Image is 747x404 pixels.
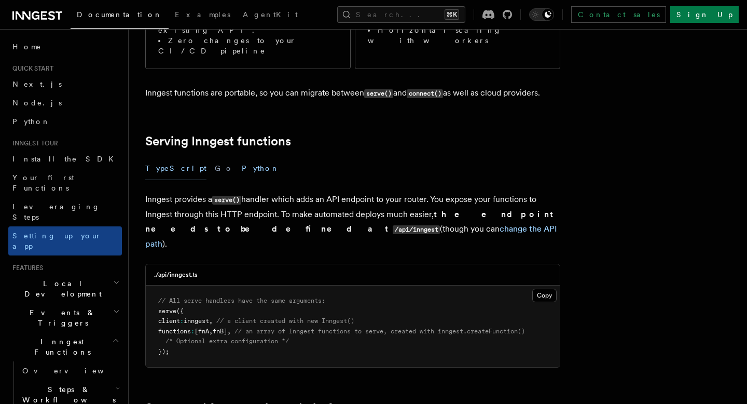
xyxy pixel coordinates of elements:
[8,336,112,357] span: Inngest Functions
[12,117,50,126] span: Python
[8,226,122,255] a: Setting up your app
[364,89,393,98] code: serve()
[175,10,230,19] span: Examples
[216,317,354,325] span: // a client created with new Inngest()
[165,338,289,345] span: /* Optional extra configuration */
[8,37,122,56] a: Home
[22,367,129,375] span: Overview
[8,274,122,303] button: Local Development
[145,157,206,180] button: TypeScript
[8,64,53,73] span: Quick start
[8,168,122,197] a: Your first Functions
[407,89,443,98] code: connect()
[8,150,122,168] a: Install the SDK
[176,307,184,315] span: ({
[77,10,162,19] span: Documentation
[234,328,525,335] span: // an array of Inngest functions to serve, created with inngest.createFunction()
[184,317,209,325] span: inngest
[8,93,122,112] a: Node.js
[12,155,120,163] span: Install the SDK
[158,317,180,325] span: client
[158,35,338,56] li: Zero changes to your CI/CD pipeline
[18,361,122,380] a: Overview
[212,196,241,205] code: serve()
[8,139,58,147] span: Inngest tour
[12,42,41,52] span: Home
[158,348,169,355] span: });
[368,25,547,46] li: Horizontal scaling with workers
[8,303,122,332] button: Events & Triggers
[8,75,122,93] a: Next.js
[158,307,176,315] span: serve
[158,328,191,335] span: functions
[169,3,237,28] a: Examples
[145,86,560,101] p: Inngest functions are portable, so you can migrate between and as well as cloud providers.
[12,203,100,221] span: Leveraging Steps
[209,317,213,325] span: ,
[213,328,227,335] span: fnB]
[12,99,62,107] span: Node.js
[195,328,209,335] span: [fnA
[243,10,298,19] span: AgentKit
[145,134,291,149] a: Serving Inngest functions
[445,9,459,20] kbd: ⌘K
[145,192,560,251] p: Inngest provides a handler which adds an API endpoint to your router. You expose your functions t...
[337,6,465,23] button: Search...⌘K
[227,328,231,335] span: ,
[529,8,554,21] button: Toggle dark mode
[215,157,233,180] button: Go
[71,3,169,29] a: Documentation
[12,173,74,192] span: Your first Functions
[670,6,739,23] a: Sign Up
[180,317,184,325] span: :
[209,328,213,335] span: ,
[191,328,195,335] span: :
[393,225,440,234] code: /api/inngest
[154,271,198,279] h3: ./api/inngest.ts
[8,332,122,361] button: Inngest Functions
[12,80,62,88] span: Next.js
[8,112,122,131] a: Python
[8,264,43,272] span: Features
[8,307,113,328] span: Events & Triggers
[8,278,113,299] span: Local Development
[532,289,557,302] button: Copy
[8,197,122,226] a: Leveraging Steps
[158,297,325,304] span: // All serve handlers have the same arguments:
[12,232,102,250] span: Setting up your app
[242,157,280,180] button: Python
[237,3,304,28] a: AgentKit
[571,6,666,23] a: Contact sales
